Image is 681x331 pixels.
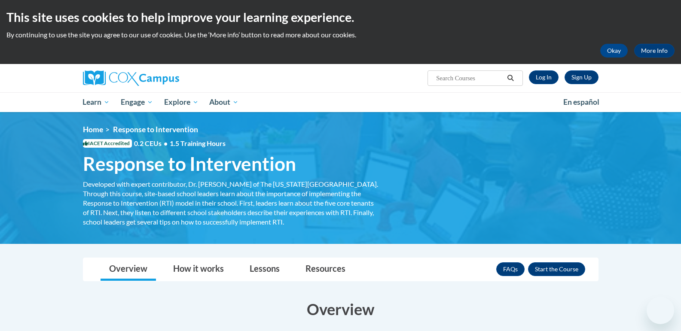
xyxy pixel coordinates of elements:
[70,92,611,112] div: Main menu
[6,30,675,39] p: By continuing to use the site you agree to our use of cookies. Use the ‘More info’ button to read...
[6,9,675,26] h2: This site uses cookies to help improve your learning experience.
[164,97,198,107] span: Explore
[209,97,238,107] span: About
[113,125,198,134] span: Response to Intervention
[634,44,675,58] a: More Info
[83,179,379,227] div: Developed with expert contributor, Dr. [PERSON_NAME] of The [US_STATE][GEOGRAPHIC_DATA]. Through ...
[115,92,159,112] a: Engage
[134,139,226,148] span: 0.2 CEUs
[647,297,674,324] iframe: Button to launch messaging window
[529,70,559,84] a: Log In
[504,73,517,83] button: Search
[83,298,599,320] h3: Overview
[159,92,204,112] a: Explore
[77,92,116,112] a: Learn
[507,75,514,82] i: 
[241,258,288,281] a: Lessons
[297,258,354,281] a: Resources
[435,73,504,83] input: Search Courses
[83,70,246,86] a: Cox Campus
[204,92,244,112] a: About
[83,152,296,175] span: Response to Intervention
[83,125,103,134] a: Home
[565,70,599,84] a: Register
[165,258,232,281] a: How it works
[528,262,585,276] button: Enroll
[496,262,525,276] a: FAQs
[164,139,168,147] span: •
[563,97,599,106] span: En español
[558,93,605,111] a: En español
[600,44,628,58] button: Okay
[83,139,132,148] span: IACET Accredited
[121,97,153,107] span: Engage
[101,258,156,281] a: Overview
[82,97,110,107] span: Learn
[83,70,179,86] img: Cox Campus
[170,139,226,147] span: 1.5 Training Hours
